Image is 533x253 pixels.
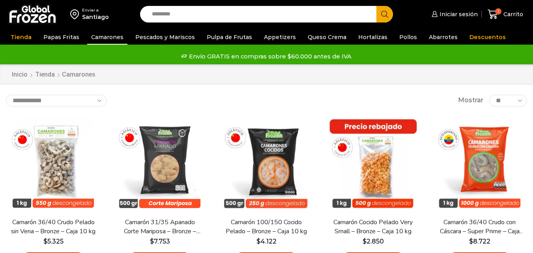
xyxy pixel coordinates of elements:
a: Tienda [7,30,36,45]
span: $ [43,238,47,245]
nav: Breadcrumb [11,70,95,79]
a: Tienda [35,70,55,79]
div: Enviar a [82,7,109,13]
a: Camarón 31/35 Apanado Corte Mariposa – Bronze – Caja 5 kg [117,218,202,236]
bdi: 7.753 [150,238,170,245]
bdi: 8.722 [469,238,490,245]
a: Descuentos [466,30,510,45]
a: Inicio [11,70,28,79]
a: Pollos [395,30,421,45]
a: Papas Fritas [39,30,83,45]
div: Santiago [82,13,109,21]
button: Search button [376,6,393,22]
span: Iniciar sesión [438,10,478,18]
span: Mostrar [458,96,483,105]
bdi: 2.850 [363,238,384,245]
span: $ [256,238,260,245]
span: $ [363,238,367,245]
span: 1 [495,8,501,15]
a: Camarones [87,30,127,45]
bdi: 5.325 [43,238,64,245]
span: $ [150,238,154,245]
span: $ [469,238,473,245]
a: Hortalizas [354,30,391,45]
a: Camarón Cocido Pelado Very Small – Bronze – Caja 10 kg [331,218,416,236]
bdi: 4.122 [256,238,277,245]
a: Camarón 100/150 Cocido Pelado – Bronze – Caja 10 kg [224,218,309,236]
a: Pescados y Mariscos [131,30,199,45]
a: 1 Carrito [486,5,525,24]
h1: Camarones [62,71,95,78]
a: Camarón 36/40 Crudo Pelado sin Vena – Bronze – Caja 10 kg [11,218,96,236]
a: Iniciar sesión [430,6,478,22]
a: Abarrotes [425,30,462,45]
select: Pedido de la tienda [6,95,107,107]
a: Appetizers [260,30,300,45]
a: Pulpa de Frutas [203,30,256,45]
img: address-field-icon.svg [70,7,82,21]
a: Camarón 36/40 Crudo con Cáscara – Super Prime – Caja 10 kg [437,218,522,236]
span: Carrito [501,10,523,18]
a: Queso Crema [304,30,350,45]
